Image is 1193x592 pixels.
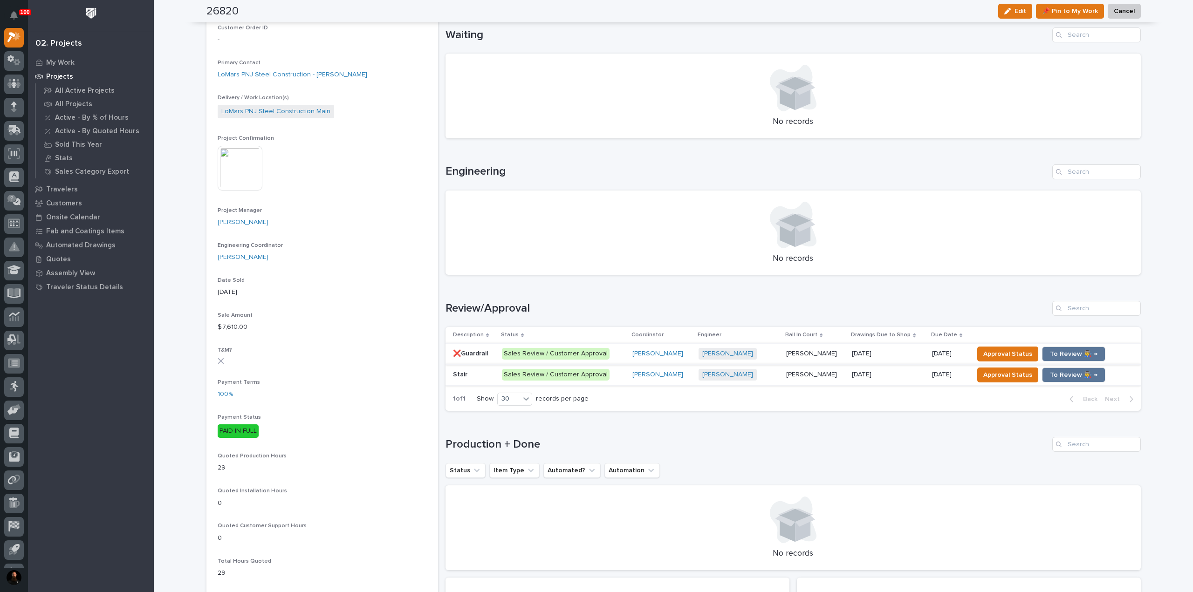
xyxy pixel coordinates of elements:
[1101,395,1141,403] button: Next
[28,210,154,224] a: Onsite Calendar
[852,348,873,358] p: [DATE]
[36,151,154,164] a: Stats
[218,568,427,578] p: 29
[218,208,262,213] span: Project Manager
[28,238,154,252] a: Automated Drawings
[983,348,1032,360] span: Approval Status
[1050,348,1097,360] span: To Review 👨‍🏭 →
[1050,369,1097,381] span: To Review 👨‍🏭 →
[28,69,154,83] a: Projects
[536,395,589,403] p: records per page
[55,127,139,136] p: Active - By Quoted Hours
[998,4,1032,19] button: Edit
[46,283,123,292] p: Traveler Status Details
[36,124,154,137] a: Active - By Quoted Hours
[785,330,817,340] p: Ball In Court
[446,438,1049,451] h1: Production + Done
[36,97,154,110] a: All Projects
[46,269,95,278] p: Assembly View
[983,369,1032,381] span: Approval Status
[786,369,839,379] p: [PERSON_NAME]
[457,549,1130,559] p: No records
[218,313,253,318] span: Sale Amount
[4,6,24,25] button: Notifications
[446,343,1141,364] tr: ❌Guardrail❌Guardrail Sales Review / Customer Approval[PERSON_NAME] [PERSON_NAME] [PERSON_NAME][PE...
[55,114,129,122] p: Active - By % of Hours
[446,302,1049,315] h1: Review/Approval
[498,394,520,404] div: 30
[453,330,484,340] p: Description
[36,84,154,97] a: All Active Projects
[36,111,154,124] a: Active - By % of Hours
[453,348,490,358] p: ❌Guardrail
[46,199,82,208] p: Customers
[1036,4,1104,19] button: 📌 Pin to My Work
[1108,4,1141,19] button: Cancel
[28,280,154,294] a: Traveler Status Details
[1077,395,1097,403] span: Back
[218,136,274,141] span: Project Confirmation
[218,25,268,31] span: Customer Order ID
[1062,395,1101,403] button: Back
[28,55,154,69] a: My Work
[21,9,30,15] p: 100
[543,463,601,478] button: Automated?
[632,371,683,379] a: [PERSON_NAME]
[1052,164,1141,179] input: Search
[218,218,268,227] a: [PERSON_NAME]
[35,39,82,49] div: 02. Projects
[55,168,129,176] p: Sales Category Export
[453,369,469,379] p: Stair
[1114,6,1135,17] span: Cancel
[1052,301,1141,316] input: Search
[502,369,610,381] div: Sales Review / Customer Approval
[977,367,1038,382] button: Approval Status
[218,243,283,248] span: Engineering Coordinator
[446,28,1049,42] h1: Waiting
[501,330,519,340] p: Status
[55,154,73,163] p: Stats
[218,347,232,353] span: T&M?
[55,100,92,109] p: All Projects
[218,60,261,66] span: Primary Contact
[1052,437,1141,452] input: Search
[218,70,367,80] a: LoMars PNJ Steel Construction - [PERSON_NAME]
[446,364,1141,385] tr: StairStair Sales Review / Customer Approval[PERSON_NAME] [PERSON_NAME] [PERSON_NAME][PERSON_NAME]...
[36,138,154,151] a: Sold This Year
[28,196,154,210] a: Customers
[46,73,73,81] p: Projects
[46,241,116,250] p: Automated Drawings
[931,330,957,340] p: Due Date
[218,415,261,420] span: Payment Status
[631,330,664,340] p: Coordinator
[218,523,307,529] span: Quoted Customer Support Hours
[457,254,1130,264] p: No records
[702,371,753,379] a: [PERSON_NAME]
[604,463,660,478] button: Automation
[851,330,911,340] p: Drawings Due to Shop
[1052,27,1141,42] input: Search
[446,165,1049,178] h1: Engineering
[82,5,100,22] img: Workspace Logo
[46,185,78,194] p: Travelers
[218,453,287,459] span: Quoted Production Hours
[28,224,154,238] a: Fab and Coatings Items
[218,35,427,45] p: -
[1042,367,1105,382] button: To Review 👨‍🏭 →
[1015,7,1026,15] span: Edit
[36,165,154,178] a: Sales Category Export
[1105,395,1125,403] span: Next
[28,252,154,266] a: Quotes
[12,11,24,26] div: Notifications100
[502,348,610,360] div: Sales Review / Customer Approval
[218,558,271,564] span: Total Hours Quoted
[55,87,115,95] p: All Active Projects
[4,568,24,587] button: users-avatar
[932,350,967,358] p: [DATE]
[218,95,289,101] span: Delivery / Work Location(s)
[218,389,233,399] a: 100%
[221,107,330,116] a: LoMars PNJ Steel Construction Main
